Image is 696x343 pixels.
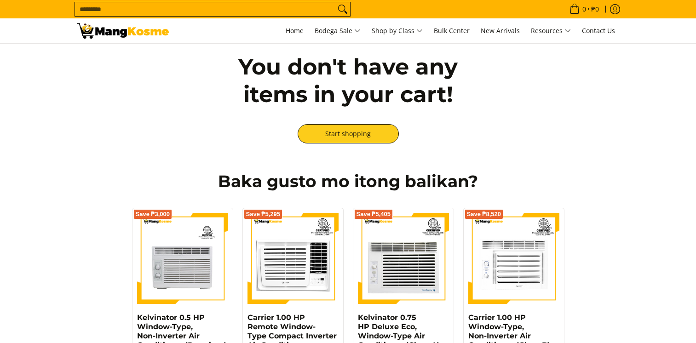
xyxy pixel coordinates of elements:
a: Resources [526,18,575,43]
span: Shop by Class [372,25,423,37]
span: Save ₱8,520 [467,212,501,217]
a: Shop by Class [367,18,427,43]
h2: You don't have any items in your cart! [215,53,482,108]
span: Home [286,26,304,35]
img: kelvinator-.5hp-window-type-airconditioner-full-view-mang-kosme [137,213,228,304]
img: Your Shopping Cart | Mang Kosme [77,23,169,39]
span: Save ₱5,295 [246,212,281,217]
a: Contact Us [577,18,620,43]
h2: Baka gusto mo itong balikan? [77,171,620,192]
span: Resources [531,25,571,37]
img: Kelvinator 0.75 HP Deluxe Eco, Window-Type Air Conditioner (Class A) [358,213,449,304]
a: Bodega Sale [310,18,365,43]
img: Carrier 1.00 HP Remote Window-Type Compact Inverter Air Conditioners (Premium) [247,213,339,304]
span: Contact Us [582,26,615,35]
a: Home [281,18,308,43]
img: Carrier 1.00 HP Window-Type, Non-Inverter Air Conditioner (Class B) [468,213,559,304]
span: Save ₱5,405 [357,212,391,217]
span: New Arrivals [481,26,520,35]
span: Save ₱3,000 [136,212,170,217]
span: Bodega Sale [315,25,361,37]
a: New Arrivals [476,18,524,43]
span: Bulk Center [434,26,470,35]
a: Start shopping [298,124,399,143]
span: • [567,4,602,14]
span: 0 [581,6,587,12]
nav: Main Menu [178,18,620,43]
span: ₱0 [590,6,600,12]
button: Search [335,2,350,16]
a: Bulk Center [429,18,474,43]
